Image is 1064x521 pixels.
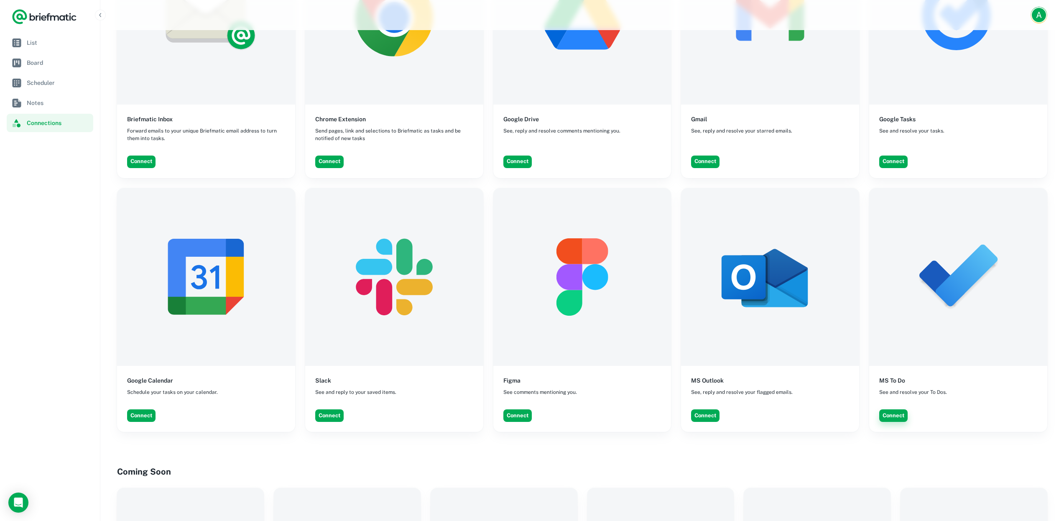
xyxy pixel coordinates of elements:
[879,115,916,124] h6: Google Tasks
[315,388,396,396] span: See and reply to your saved items.
[493,188,671,366] img: Figma
[691,127,792,135] span: See, reply and resolve your starred emails.
[691,376,724,385] h6: MS Outlook
[127,156,156,168] button: Connect
[305,188,483,366] img: Slack
[503,156,532,168] button: Connect
[315,115,366,124] h6: Chrome Extension
[27,98,90,107] span: Notes
[7,94,93,112] a: Notes
[879,409,908,422] button: Connect
[315,409,344,422] button: Connect
[27,58,90,67] span: Board
[127,388,218,396] span: Schedule your tasks on your calendar.
[27,38,90,47] span: List
[879,156,908,168] button: Connect
[127,115,173,124] h6: Briefmatic Inbox
[117,188,295,366] img: Google Calendar
[315,376,331,385] h6: Slack
[27,118,90,128] span: Connections
[503,115,539,124] h6: Google Drive
[503,409,532,422] button: Connect
[7,33,93,52] a: List
[7,54,93,72] a: Board
[879,127,944,135] span: See and resolve your tasks.
[691,388,793,396] span: See, reply and resolve your flagged emails.
[127,127,285,142] span: Forward emails to your unique Briefmatic email address to turn them into tasks.
[691,115,707,124] h6: Gmail
[503,388,577,396] span: See comments mentioning you.
[681,188,859,366] img: MS Outlook
[691,156,720,168] button: Connect
[12,8,77,25] a: Logo
[879,388,947,396] span: See and resolve your To Dos.
[879,376,905,385] h6: MS To Do
[315,127,473,142] span: Send pages, link and selections to Briefmatic as tasks and be notified of new tasks
[127,376,173,385] h6: Google Calendar
[7,114,93,132] a: Connections
[503,127,620,135] span: See, reply and resolve comments mentioning you.
[8,493,28,513] div: Open Intercom Messenger
[691,409,720,422] button: Connect
[117,465,1047,478] h4: Coming Soon
[27,78,90,87] span: Scheduler
[127,409,156,422] button: Connect
[315,156,344,168] button: Connect
[869,188,1047,366] img: MS To Do
[1032,8,1046,22] div: A
[1031,7,1047,23] button: Account button
[503,376,521,385] h6: Figma
[7,74,93,92] a: Scheduler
